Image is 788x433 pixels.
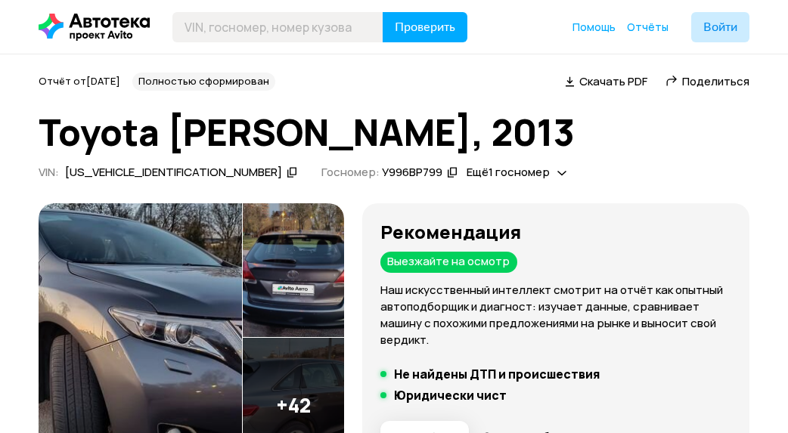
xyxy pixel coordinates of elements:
input: VIN, госномер, номер кузова [172,12,383,42]
a: Отчёты [627,20,669,35]
span: Отчёт от [DATE] [39,74,120,88]
a: Поделиться [665,73,749,89]
h1: Toyota [PERSON_NAME], 2013 [39,112,749,153]
span: Госномер: [321,164,380,180]
div: Полностью сформирован [132,73,275,91]
span: Скачать PDF [579,73,647,89]
div: [US_VEHICLE_IDENTIFICATION_NUMBER] [65,165,282,181]
span: Помощь [572,20,616,34]
span: VIN : [39,164,59,180]
span: Войти [703,21,737,33]
button: Войти [691,12,749,42]
span: Проверить [395,21,455,33]
span: Ещё 1 госномер [467,164,550,180]
a: Скачать PDF [565,73,647,89]
div: У996ВР799 [382,165,442,181]
div: Выезжайте на осмотр [380,252,517,273]
span: Отчёты [627,20,669,34]
h3: Рекомендация [380,221,731,243]
span: Поделиться [682,73,749,89]
p: Наш искусственный интеллект смотрит на отчёт как опытный автоподборщик и диагност: изучает данные... [380,282,731,348]
h5: Юридически чист [394,388,507,403]
button: Проверить [383,12,467,42]
h5: Не найдены ДТП и происшествия [394,367,600,382]
a: Помощь [572,20,616,35]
